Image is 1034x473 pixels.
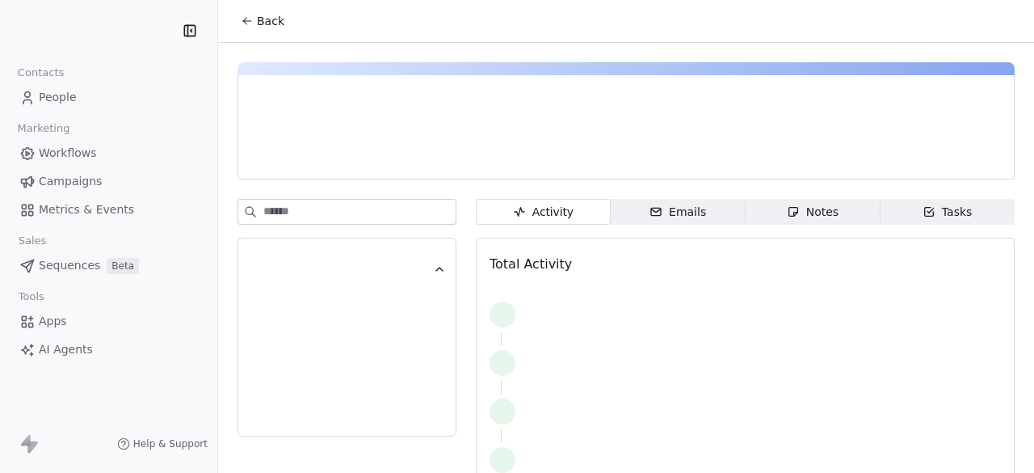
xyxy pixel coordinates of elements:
[923,204,973,221] div: Tasks
[787,204,839,221] div: Notes
[13,252,204,279] a: SequencesBeta
[257,13,284,29] span: Back
[13,84,204,111] a: People
[231,6,294,36] button: Back
[117,437,208,450] a: Help & Support
[39,313,67,330] span: Apps
[13,336,204,363] a: AI Agents
[13,140,204,167] a: Workflows
[39,201,134,218] span: Metrics & Events
[39,257,100,274] span: Sequences
[39,145,97,162] span: Workflows
[133,437,208,450] span: Help & Support
[13,196,204,223] a: Metrics & Events
[11,229,53,253] span: Sales
[13,168,204,195] a: Campaigns
[107,258,139,274] span: Beta
[39,89,77,106] span: People
[649,204,706,221] div: Emails
[11,116,77,141] span: Marketing
[13,308,204,335] a: Apps
[39,173,102,190] span: Campaigns
[11,61,71,85] span: Contacts
[39,341,93,358] span: AI Agents
[11,285,51,309] span: Tools
[490,256,572,272] span: Total Activity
